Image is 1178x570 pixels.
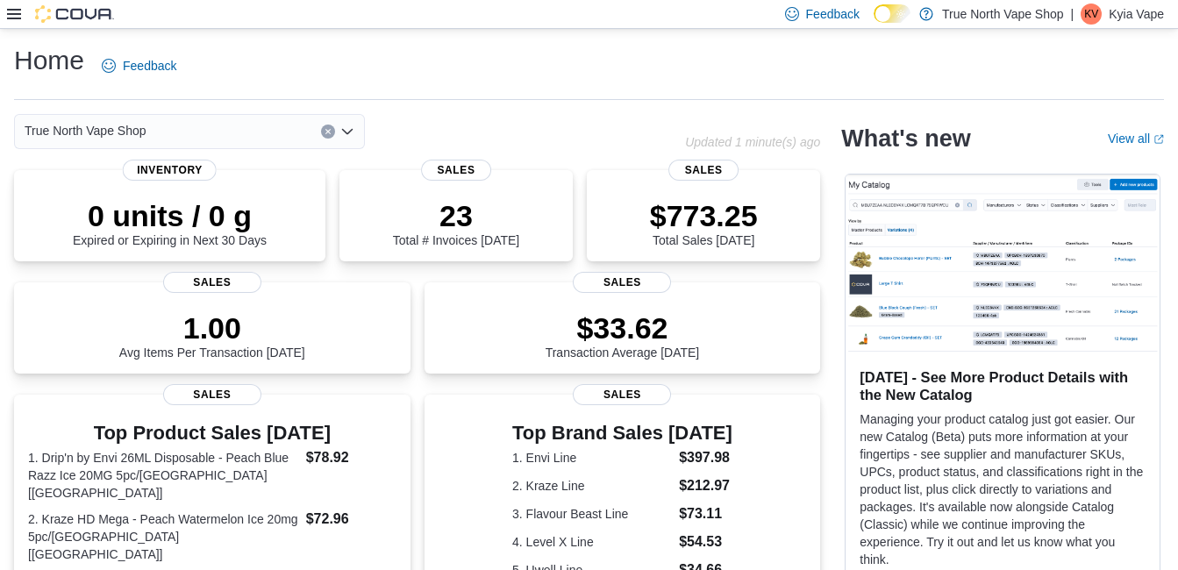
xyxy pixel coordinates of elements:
[512,423,732,444] h3: Top Brand Sales [DATE]
[73,198,267,233] p: 0 units / 0 g
[679,475,732,496] dd: $212.97
[1084,4,1098,25] span: KV
[393,198,519,247] div: Total # Invoices [DATE]
[1081,4,1102,25] div: Kyia Vape
[512,449,672,467] dt: 1. Envi Line
[1153,134,1164,145] svg: External link
[806,5,860,23] span: Feedback
[546,310,700,360] div: Transaction Average [DATE]
[119,310,305,360] div: Avg Items Per Transaction [DATE]
[73,198,267,247] div: Expired or Expiring in Next 30 Days
[512,477,672,495] dt: 2. Kraze Line
[546,310,700,346] p: $33.62
[321,125,335,139] button: Clear input
[14,43,84,78] h1: Home
[679,531,732,552] dd: $54.53
[860,410,1146,568] p: Managing your product catalog just got easier. Our new Catalog (Beta) puts more information at yo...
[25,120,146,141] span: True North Vape Shop
[1071,4,1074,25] p: |
[668,160,739,181] span: Sales
[421,160,491,181] span: Sales
[679,503,732,524] dd: $73.11
[163,384,261,405] span: Sales
[874,4,910,23] input: Dark Mode
[512,533,672,551] dt: 4. Level X Line
[860,368,1146,403] h3: [DATE] - See More Product Details with the New Catalog
[874,23,875,24] span: Dark Mode
[123,160,217,181] span: Inventory
[512,505,672,523] dt: 3. Flavour Beast Line
[393,198,519,233] p: 23
[1109,4,1164,25] p: Kyia Vape
[163,272,261,293] span: Sales
[306,509,396,530] dd: $72.96
[573,272,671,293] span: Sales
[1108,132,1164,146] a: View allExternal link
[306,447,396,468] dd: $78.92
[942,4,1064,25] p: True North Vape Shop
[28,449,299,502] dt: 1. Drip'n by Envi 26ML Disposable - Peach Blue Razz Ice 20MG 5pc/[GEOGRAPHIC_DATA] [[GEOGRAPHIC_D...
[28,510,299,563] dt: 2. Kraze HD Mega - Peach Watermelon Ice 20mg 5pc/[GEOGRAPHIC_DATA] [[GEOGRAPHIC_DATA]]
[95,48,183,83] a: Feedback
[340,125,354,139] button: Open list of options
[573,384,671,405] span: Sales
[35,5,114,23] img: Cova
[650,198,758,247] div: Total Sales [DATE]
[28,423,396,444] h3: Top Product Sales [DATE]
[123,57,176,75] span: Feedback
[685,135,820,149] p: Updated 1 minute(s) ago
[119,310,305,346] p: 1.00
[841,125,970,153] h2: What's new
[679,447,732,468] dd: $397.98
[650,198,758,233] p: $773.25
